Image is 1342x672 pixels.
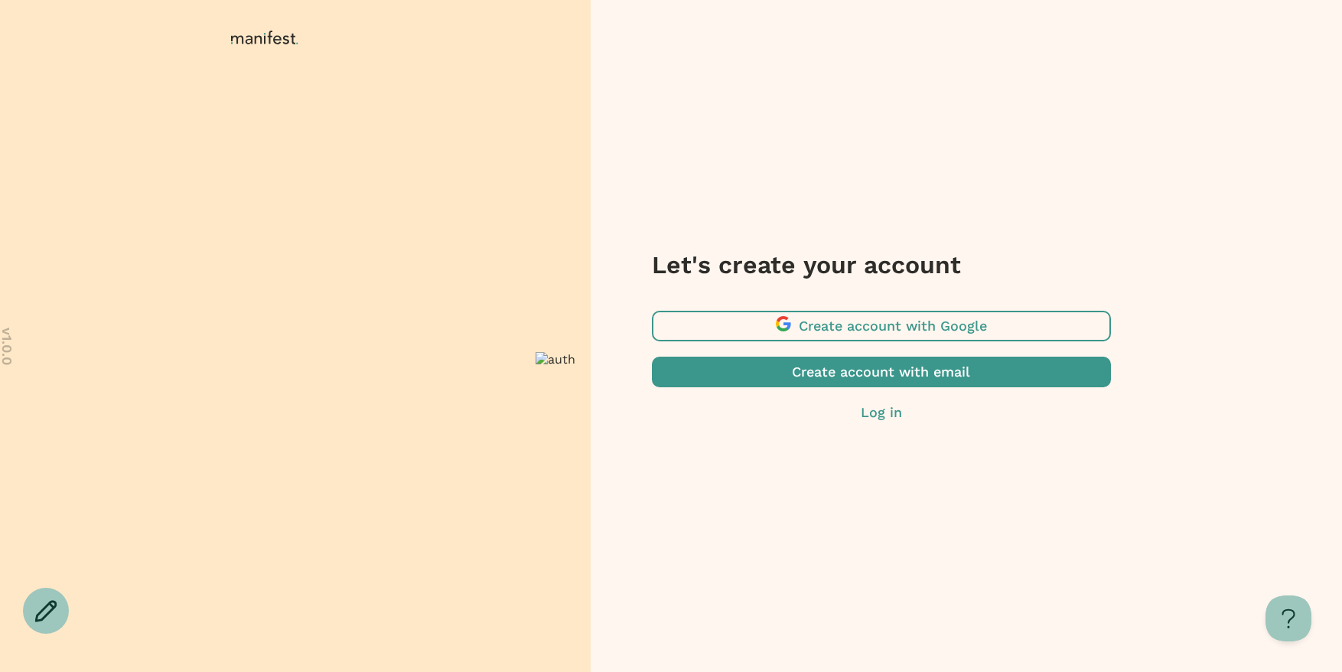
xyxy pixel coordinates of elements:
[1265,595,1311,641] iframe: Help Scout Beacon - Open
[652,311,1111,341] button: Create account with Google
[652,250,1111,280] h3: Let's create your account
[652,403,1111,422] button: Log in
[536,352,575,367] img: auth
[652,357,1111,387] button: Create account with email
